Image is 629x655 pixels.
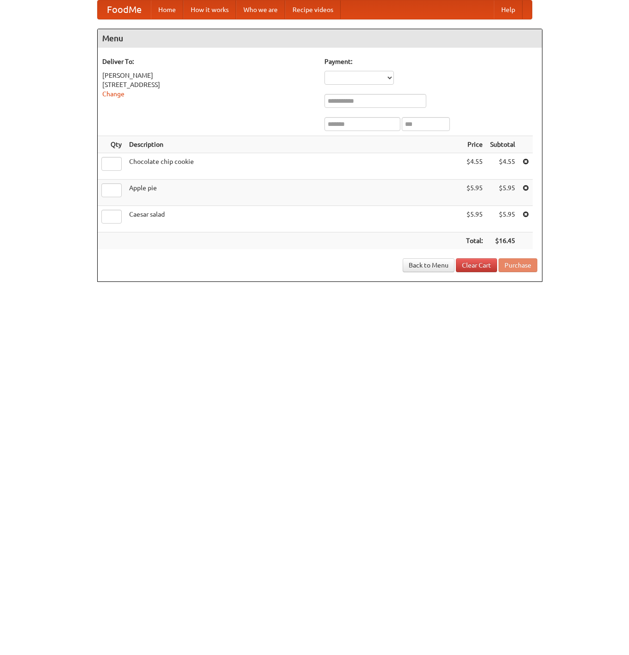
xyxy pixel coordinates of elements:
[486,206,519,232] td: $5.95
[486,136,519,153] th: Subtotal
[98,136,125,153] th: Qty
[125,136,462,153] th: Description
[285,0,341,19] a: Recipe videos
[324,57,537,66] h5: Payment:
[125,153,462,180] td: Chocolate chip cookie
[125,180,462,206] td: Apple pie
[462,206,486,232] td: $5.95
[494,0,523,19] a: Help
[98,0,151,19] a: FoodMe
[102,90,125,98] a: Change
[486,232,519,250] th: $16.45
[102,57,315,66] h5: Deliver To:
[102,80,315,89] div: [STREET_ADDRESS]
[462,153,486,180] td: $4.55
[98,29,542,48] h4: Menu
[486,153,519,180] td: $4.55
[125,206,462,232] td: Caesar salad
[102,71,315,80] div: [PERSON_NAME]
[498,258,537,272] button: Purchase
[236,0,285,19] a: Who we are
[183,0,236,19] a: How it works
[486,180,519,206] td: $5.95
[456,258,497,272] a: Clear Cart
[403,258,455,272] a: Back to Menu
[462,232,486,250] th: Total:
[151,0,183,19] a: Home
[462,180,486,206] td: $5.95
[462,136,486,153] th: Price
